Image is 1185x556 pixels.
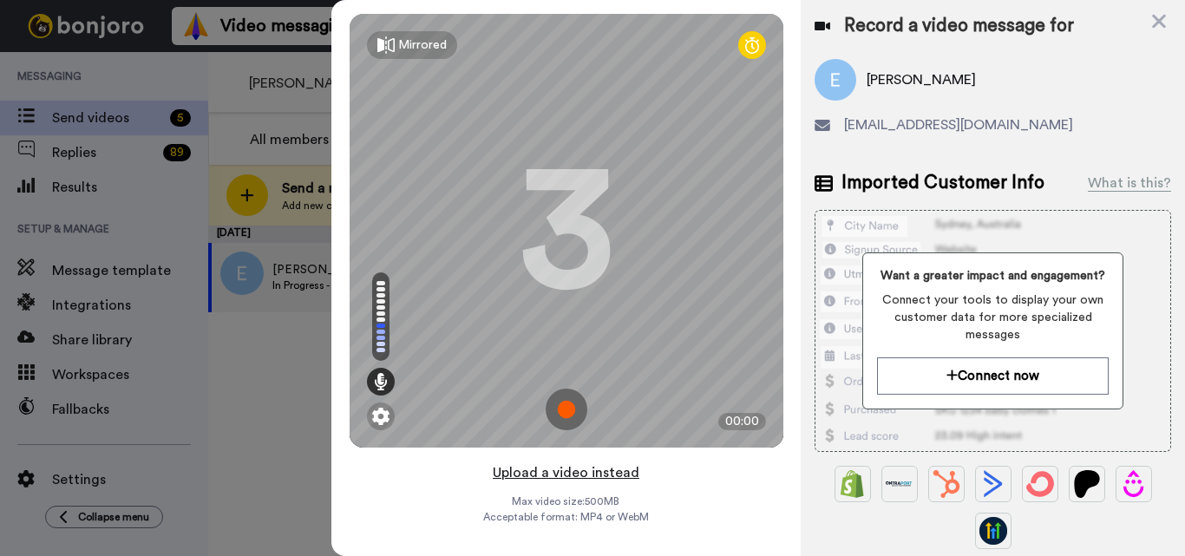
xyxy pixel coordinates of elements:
div: 3 [519,166,614,296]
img: Patreon [1073,470,1101,498]
img: GoHighLevel [979,517,1007,545]
img: Hubspot [933,470,960,498]
span: Max video size: 500 MB [513,494,620,508]
span: [EMAIL_ADDRESS][DOMAIN_NAME] [844,114,1073,135]
img: Ontraport [886,470,913,498]
button: Connect now [877,357,1109,395]
button: Upload a video instead [488,461,645,484]
img: Drip [1120,470,1148,498]
img: ic_gear.svg [372,408,390,425]
div: 00:00 [718,413,766,430]
img: ActiveCampaign [979,470,1007,498]
span: Imported Customer Info [841,170,1044,196]
span: Want a greater impact and engagement? [877,267,1109,285]
img: ic_record_start.svg [546,389,587,430]
div: What is this? [1088,173,1171,193]
img: Shopify [839,470,867,498]
span: Acceptable format: MP4 or WebM [483,510,649,524]
img: ConvertKit [1026,470,1054,498]
span: Connect your tools to display your own customer data for more specialized messages [877,291,1109,343]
